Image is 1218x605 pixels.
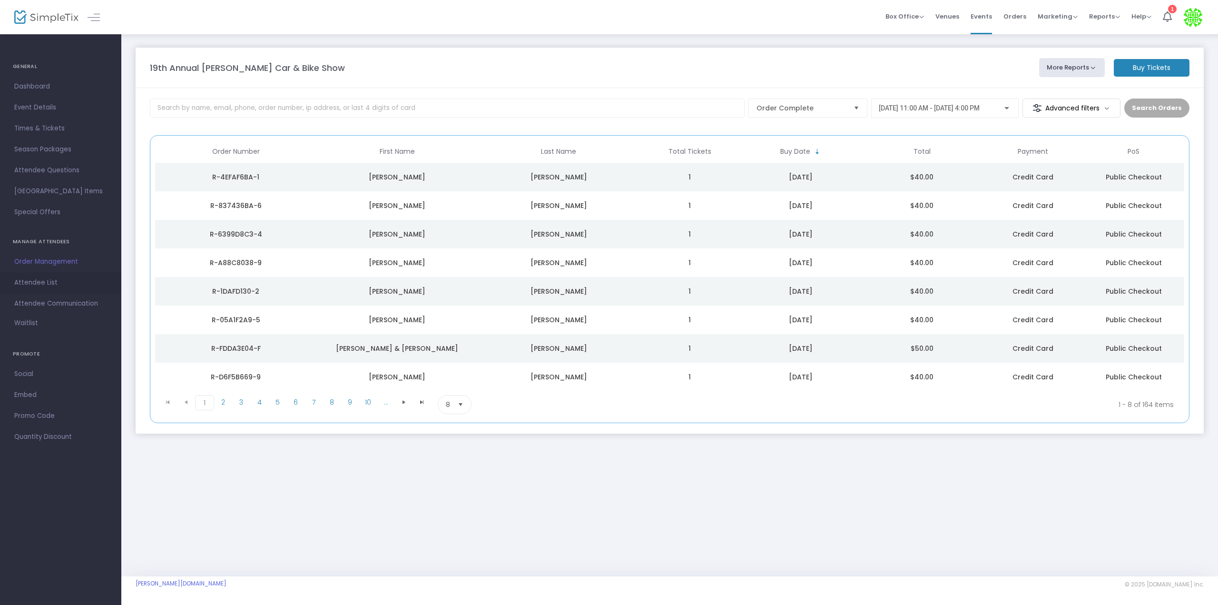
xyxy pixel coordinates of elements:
span: Public Checkout [1106,344,1162,353]
span: Attendee Questions [14,164,107,177]
div: R-1DAFD130-2 [157,287,314,296]
td: $50.00 [861,334,982,363]
th: Total Tickets [639,140,740,163]
span: Quantity Discount [14,431,107,443]
div: R-837436BA-6 [157,201,314,210]
td: $40.00 [861,163,982,191]
td: 1 [639,248,740,277]
div: Dana [319,229,475,239]
td: 1 [639,191,740,220]
td: 1 [639,363,740,391]
td: $40.00 [861,306,982,334]
span: Reports [1089,12,1120,21]
div: Stern [481,258,637,268]
span: Page 4 [250,395,268,409]
span: Special Offers [14,206,107,218]
div: 9/18/2025 [743,315,859,325]
div: David [319,172,475,182]
span: Credit Card [1012,372,1053,382]
td: $40.00 [861,248,982,277]
span: Page 1 [195,395,214,410]
div: Brian [319,201,475,210]
span: Last Name [541,148,576,156]
span: © 2025 [DOMAIN_NAME] Inc. [1125,581,1204,588]
span: Times & Tickets [14,122,107,135]
div: Buchholtz [481,201,637,210]
div: R-A88C8038-9 [157,258,314,268]
button: Select [454,396,467,414]
span: [GEOGRAPHIC_DATA] Items [14,185,107,198]
td: 1 [639,163,740,191]
td: $40.00 [861,220,982,248]
div: 9/19/2025 [743,229,859,239]
td: $40.00 [861,277,982,306]
div: R-D6F5B669-9 [157,372,314,382]
span: Credit Card [1012,229,1053,239]
div: R-6399D8C3-4 [157,229,314,239]
div: 9/18/2025 [743,372,859,382]
span: Event Details [14,101,107,114]
a: [PERSON_NAME][DOMAIN_NAME] [136,580,226,587]
div: R-FDDA3E04-F [157,344,314,353]
td: 1 [639,334,740,363]
span: Page 5 [268,395,286,409]
span: Page 2 [214,395,232,409]
div: R-05A1F2A9-5 [157,315,314,325]
td: $40.00 [861,191,982,220]
span: Credit Card [1012,344,1053,353]
m-button: Buy Tickets [1114,59,1189,77]
span: Public Checkout [1106,172,1162,182]
span: Attendee List [14,277,107,289]
img: filter [1032,103,1042,113]
div: Bruneau [481,172,637,182]
span: Page 9 [341,395,359,409]
span: Public Checkout [1106,258,1162,268]
div: Bob [319,372,475,382]
span: Public Checkout [1106,201,1162,210]
span: Page 11 [377,395,395,409]
div: Lyons [481,344,637,353]
div: 9/18/2025 [743,258,859,268]
span: Buy Date [780,148,810,156]
div: 9/18/2025 [743,344,859,353]
span: Payment [1018,148,1048,156]
div: Peterson [481,287,637,296]
span: Credit Card [1012,201,1053,210]
kendo-pager-info: 1 - 8 of 164 items [566,395,1174,414]
div: Dueck [481,315,637,325]
span: Credit Card [1012,315,1053,325]
span: Waitlist [14,318,38,328]
span: PoS [1128,148,1139,156]
div: 9/18/2025 [743,287,859,296]
span: Page 3 [232,395,250,409]
div: John [319,287,475,296]
span: First Name [380,148,415,156]
span: Page 10 [359,395,377,409]
span: Go to the next page [395,395,413,409]
div: Foote [481,372,637,382]
span: Embed [14,389,107,401]
div: Dave [319,315,475,325]
button: Select [850,99,863,117]
span: Promo Code [14,410,107,422]
span: Order Number [212,148,260,156]
div: Data table [155,140,1184,391]
span: Go to the next page [400,398,408,406]
td: 1 [639,306,740,334]
span: Attendee Communication [14,298,107,310]
div: 9/19/2025 [743,201,859,210]
span: Credit Card [1012,287,1053,296]
span: Events [971,4,992,29]
span: Dashboard [14,80,107,93]
span: Credit Card [1012,258,1053,268]
span: Order Management [14,256,107,268]
span: Public Checkout [1106,287,1162,296]
div: Shawn & Daisy [319,344,475,353]
span: Order Complete [756,103,846,113]
span: Page 7 [304,395,323,409]
span: Public Checkout [1106,229,1162,239]
span: Social [14,368,107,380]
h4: MANAGE ATTENDEES [13,232,108,251]
div: 1 [1168,5,1177,13]
span: [DATE] 11:00 AM - [DATE] 4:00 PM [879,104,980,112]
